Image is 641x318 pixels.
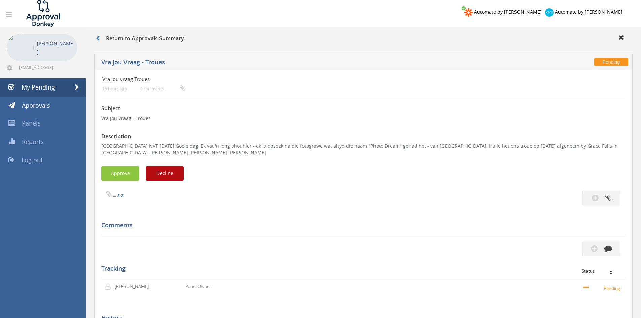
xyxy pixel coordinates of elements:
[96,36,184,42] h3: Return to Approvals Summary
[582,269,620,273] div: Status
[101,115,626,122] p: Vra Jou Vraag - Troues
[545,8,554,17] img: xero-logo.png
[115,283,153,290] p: [PERSON_NAME]
[22,156,43,164] span: Log out
[22,83,55,91] span: My Pending
[101,59,469,67] h5: Vra Jou Vraag - Troues
[101,265,620,272] h5: Tracking
[101,134,626,140] h3: Description
[101,106,626,112] h3: Subject
[102,86,127,91] small: 16 hours ago
[113,192,124,198] a: ... .txt
[37,39,74,56] p: [PERSON_NAME]
[101,222,620,229] h5: Comments
[555,9,622,15] span: Automate by [PERSON_NAME]
[101,143,626,156] p: [GEOGRAPHIC_DATA] NVT [DATE] Goeie dag, Ek vat 'n long shot hier - ek is opsoek na die fotograwe ...
[140,86,185,91] small: 0 comments...
[22,119,41,127] span: Panels
[101,166,139,181] button: Approve
[594,58,628,66] span: Pending
[102,76,537,82] h4: Vra jou vraag Troues
[583,284,622,292] small: Pending
[105,283,115,290] img: user-icon.png
[474,9,542,15] span: Automate by [PERSON_NAME]
[22,138,44,146] span: Reports
[464,8,473,17] img: zapier-logomark.png
[19,65,76,70] span: [EMAIL_ADDRESS][DOMAIN_NAME]
[22,101,50,109] span: Approvals
[146,166,184,181] button: Decline
[185,283,211,290] p: Panel Owner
